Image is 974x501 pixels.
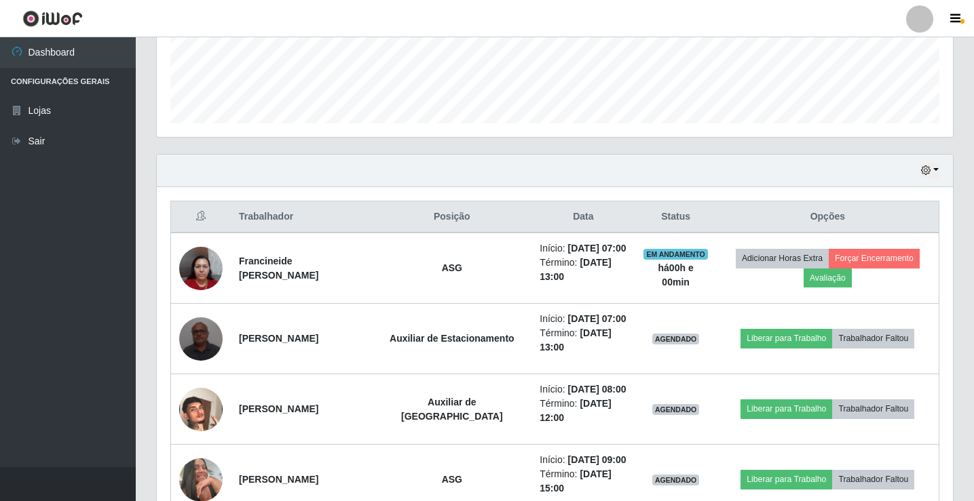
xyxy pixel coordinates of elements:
[239,403,318,414] strong: [PERSON_NAME]
[239,333,318,344] strong: [PERSON_NAME]
[832,399,914,418] button: Trabalhador Faltou
[390,333,514,344] strong: Auxiliar de Estacionamento
[231,201,372,233] th: Trabalhador
[401,397,503,422] strong: Auxiliar de [GEOGRAPHIC_DATA]
[717,201,939,233] th: Opções
[540,326,626,355] li: Término:
[832,470,914,489] button: Trabalhador Faltou
[568,313,626,324] time: [DATE] 07:00
[736,249,829,268] button: Adicionar Horas Extra
[652,404,700,415] span: AGENDADO
[540,453,626,467] li: Início:
[741,399,832,418] button: Liberar para Trabalho
[540,467,626,496] li: Término:
[239,256,318,281] strong: Francineide [PERSON_NAME]
[531,201,635,233] th: Data
[540,312,626,326] li: Início:
[179,239,223,297] img: 1735852864597.jpeg
[652,334,700,344] span: AGENDADO
[179,310,223,367] img: 1696633229263.jpeg
[540,397,626,425] li: Término:
[372,201,531,233] th: Posição
[442,262,462,273] strong: ASG
[741,470,832,489] button: Liberar para Trabalho
[22,10,83,27] img: CoreUI Logo
[540,241,626,256] li: Início:
[568,454,626,465] time: [DATE] 09:00
[829,249,920,268] button: Forçar Encerramento
[635,201,717,233] th: Status
[652,475,700,485] span: AGENDADO
[568,384,626,395] time: [DATE] 08:00
[442,474,462,485] strong: ASG
[832,329,914,348] button: Trabalhador Faltou
[643,249,708,260] span: EM ANDAMENTO
[568,243,626,254] time: [DATE] 07:00
[540,382,626,397] li: Início:
[658,262,694,287] strong: há 00 h e 00 min
[540,256,626,284] li: Término:
[804,268,852,287] button: Avaliação
[741,329,832,348] button: Liberar para Trabalho
[179,371,223,448] img: 1726002463138.jpeg
[239,474,318,485] strong: [PERSON_NAME]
